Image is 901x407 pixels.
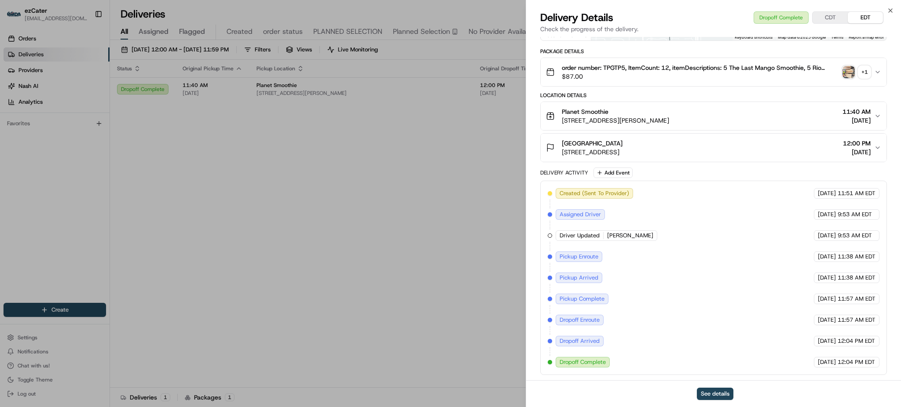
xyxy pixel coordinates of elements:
a: 💻API Documentation [71,124,145,140]
span: Pickup Complete [560,295,604,303]
div: + 1 [858,66,871,78]
span: [PERSON_NAME] [607,232,653,240]
span: order number: TPGTP5, ItemCount: 12, itemDescriptions: 5 The Last Mango Smoothie, 5 Rio [PERSON_N... [562,63,839,72]
span: Knowledge Base [18,127,67,136]
img: Nash [9,9,26,26]
button: See details [697,388,733,400]
span: [DATE] [818,316,836,324]
span: [DATE] [818,295,836,303]
img: photo_proof_of_pickup image [842,66,855,78]
button: CDT [813,12,848,23]
button: order number: TPGTP5, ItemCount: 12, itemDescriptions: 5 The Last Mango Smoothie, 5 Rio [PERSON_N... [541,58,886,86]
span: Dropoff Enroute [560,316,600,324]
button: [GEOGRAPHIC_DATA][STREET_ADDRESS]12:00 PM[DATE] [541,134,886,162]
span: 9:53 AM EDT [838,211,872,218]
div: We're available if you need us! [30,93,111,100]
span: [DATE] [818,189,836,197]
span: 11:57 AM EDT [838,316,875,324]
p: Check the progress of the delivery. [540,25,887,33]
div: Start new chat [30,84,144,93]
span: 11:51 AM EDT [838,189,875,197]
div: 📗 [9,128,16,135]
div: Package Details [540,48,887,55]
button: photo_proof_of_pickup image+1 [842,66,871,78]
span: 11:40 AM [842,107,871,116]
p: Welcome 👋 [9,35,160,49]
span: [DATE] [818,253,836,261]
span: Assigned Driver [560,211,601,218]
button: Planet Smoothie[STREET_ADDRESS][PERSON_NAME]11:40 AM[DATE] [541,102,886,130]
span: [DATE] [818,337,836,345]
span: 9:53 AM EDT [838,232,872,240]
span: [STREET_ADDRESS][PERSON_NAME] [562,116,669,125]
a: Powered byPylon [62,149,106,156]
span: [GEOGRAPHIC_DATA] [562,139,623,148]
a: Terms (opens in new tab) [831,35,843,40]
button: Start new chat [150,87,160,97]
a: Report a map error [849,35,884,40]
span: 12:04 PM EDT [838,337,875,345]
span: API Documentation [83,127,141,136]
span: Pylon [88,149,106,156]
span: Delivery Details [540,11,613,25]
span: 12:00 PM [843,139,871,148]
input: Clear [23,57,145,66]
div: 💻 [74,128,81,135]
div: Location Details [540,92,887,99]
span: [DATE] [818,211,836,218]
span: 11:57 AM EDT [838,295,875,303]
span: 11:38 AM EDT [838,253,875,261]
img: 1736555255976-a54dd68f-1ca7-489b-9aae-adbdc363a1c4 [9,84,25,100]
span: 12:04 PM EDT [838,358,875,366]
span: [DATE] [818,274,836,282]
a: 📗Knowledge Base [5,124,71,140]
span: Dropoff Complete [560,358,606,366]
button: EDT [848,12,883,23]
span: [DATE] [843,148,871,156]
div: Delivery Activity [540,169,588,176]
span: Driver Updated [560,232,600,240]
span: [DATE] [842,116,871,125]
span: Created (Sent To Provider) [560,189,629,197]
span: Dropoff Arrived [560,337,600,345]
span: [STREET_ADDRESS] [562,148,623,156]
span: [DATE] [818,358,836,366]
span: $87.00 [562,72,839,81]
span: Pickup Enroute [560,253,598,261]
span: 11:38 AM EDT [838,274,875,282]
span: Planet Smoothie [562,107,608,116]
span: Map data ©2025 Google [778,35,826,40]
button: Keyboard shortcuts [735,34,773,40]
span: Pickup Arrived [560,274,598,282]
button: Add Event [593,167,633,178]
span: [DATE] [818,232,836,240]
